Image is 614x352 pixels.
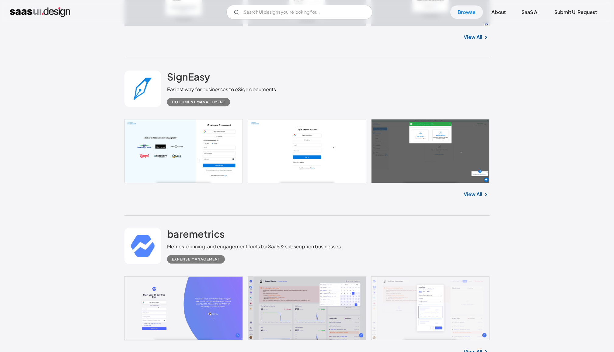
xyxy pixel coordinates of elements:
[450,5,483,19] a: Browse
[226,5,372,19] input: Search UI designs you're looking for...
[167,71,210,86] a: SignEasy
[167,243,342,250] div: Metrics, dunning, and engagement tools for SaaS & subscription businesses.
[226,5,372,19] form: Email Form
[172,98,225,106] div: Document Management
[547,5,604,19] a: Submit UI Request
[10,7,70,17] a: home
[167,228,225,243] a: baremetrics
[484,5,513,19] a: About
[167,71,210,83] h2: SignEasy
[514,5,546,19] a: SaaS Ai
[167,228,225,240] h2: baremetrics
[172,256,220,263] div: Expense Management
[167,86,276,93] div: Easiest way for businesses to eSign documents
[464,33,482,41] a: View All
[464,191,482,198] a: View All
